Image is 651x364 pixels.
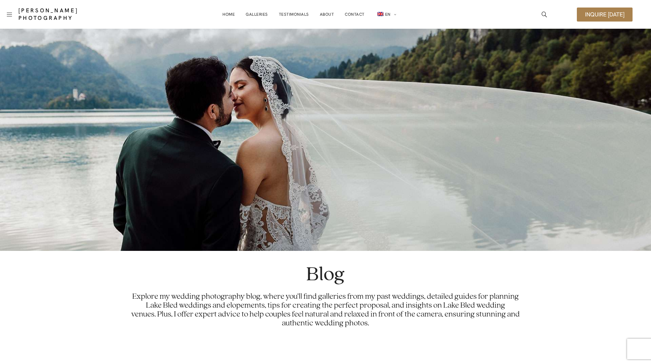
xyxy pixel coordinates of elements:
img: EN [377,12,383,16]
a: en_GBEN [376,8,396,22]
a: About [320,8,334,21]
a: Testimonials [279,8,309,21]
h1: Blog [131,265,520,285]
a: Galleries [246,8,268,21]
a: [PERSON_NAME] Photography [18,7,129,22]
a: Contact [345,8,365,21]
a: Home [222,8,235,21]
p: Explore my wedding photography blog, where you’ll find galleries from my past weddings, detailed ... [131,292,520,327]
a: Inquire [DATE] [577,8,633,22]
a: icon-magnifying-glass34 [538,8,551,21]
span: EN [385,12,391,17]
span: Inquire [DATE] [585,12,624,17]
